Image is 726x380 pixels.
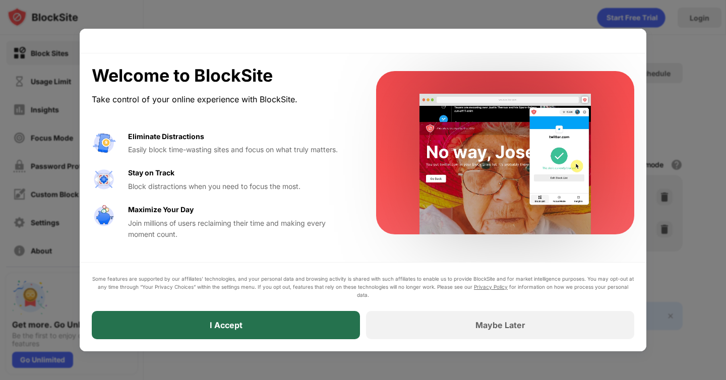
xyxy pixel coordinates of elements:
[92,204,116,228] img: value-safe-time.svg
[475,320,525,330] div: Maybe Later
[128,167,174,178] div: Stay on Track
[92,131,116,155] img: value-avoid-distractions.svg
[128,204,194,215] div: Maximize Your Day
[474,284,508,290] a: Privacy Policy
[210,320,243,330] div: I Accept
[92,92,352,107] div: Take control of your online experience with BlockSite.
[92,66,352,86] div: Welcome to BlockSite
[128,131,204,142] div: Eliminate Distractions
[92,275,634,299] div: Some features are supported by our affiliates’ technologies, and your personal data and browsing ...
[92,167,116,192] img: value-focus.svg
[128,218,352,240] div: Join millions of users reclaiming their time and making every moment count.
[128,144,352,155] div: Easily block time-wasting sites and focus on what truly matters.
[128,181,352,192] div: Block distractions when you need to focus the most.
